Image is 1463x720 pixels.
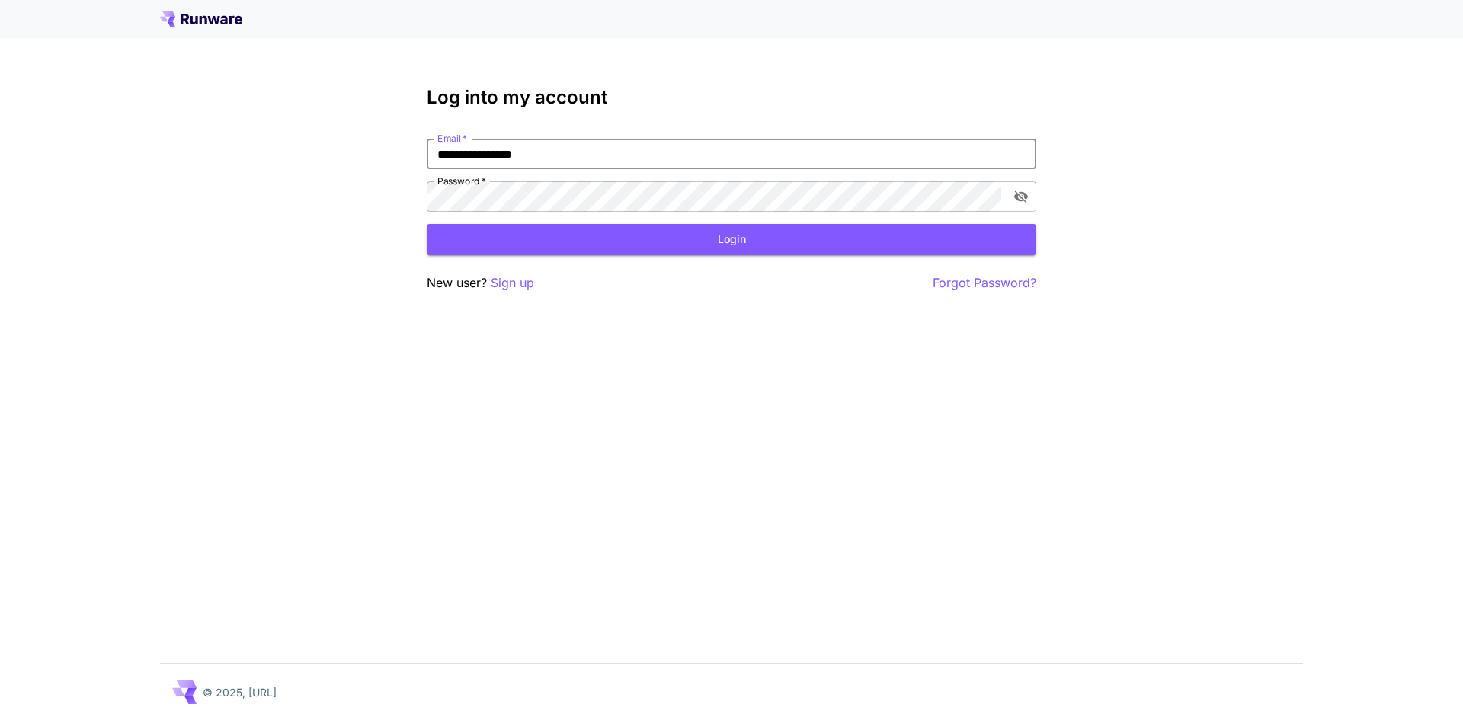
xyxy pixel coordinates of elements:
label: Password [437,174,486,187]
p: New user? [427,274,534,293]
button: Forgot Password? [933,274,1036,293]
button: toggle password visibility [1007,183,1035,210]
label: Email [437,132,467,145]
p: © 2025, [URL] [203,684,277,700]
button: Sign up [491,274,534,293]
h3: Log into my account [427,87,1036,108]
button: Login [427,224,1036,255]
